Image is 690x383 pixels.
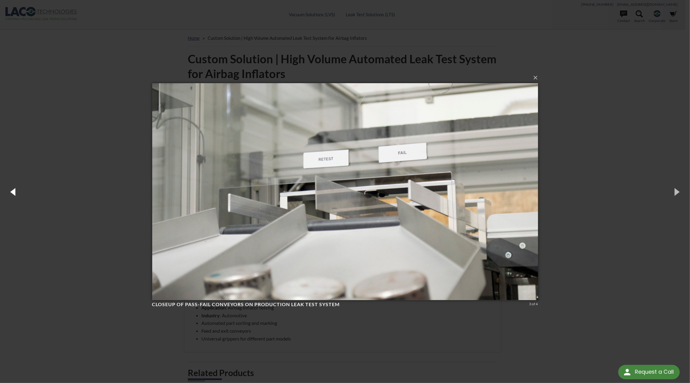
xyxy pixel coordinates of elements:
[618,365,680,379] div: Request a Call
[152,71,538,312] img: Closeup of pass-fail conveyors on production leak test system
[152,301,527,308] h4: Closeup of pass-fail conveyors on production leak test system
[635,365,674,379] div: Request a Call
[622,367,632,377] img: round button
[529,301,538,307] div: 3 of 4
[663,175,690,208] button: Next (Right arrow key)
[154,71,540,84] button: ×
